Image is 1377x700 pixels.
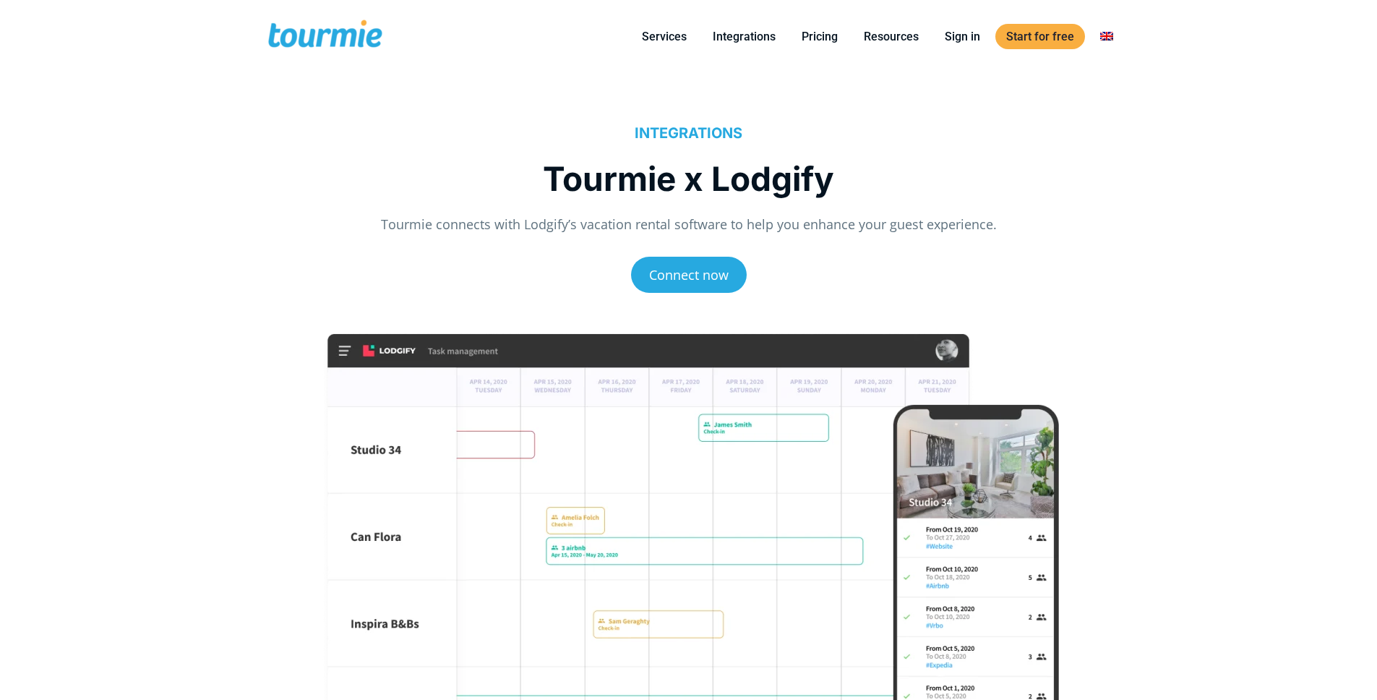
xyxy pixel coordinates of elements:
a: INTEGRATIONS [635,124,742,142]
p: Tourmie connects with Lodgify’s vacation rental software to help you enhance your guest experience. [288,215,1089,234]
a: Services [631,27,698,46]
a: Connect now [631,257,747,293]
a: Sign in [934,27,991,46]
h1: Tourmie x Lodgify [288,157,1089,200]
a: Start for free [995,24,1085,49]
a: Resources [853,27,930,46]
a: Pricing [791,27,849,46]
a: Integrations [702,27,786,46]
